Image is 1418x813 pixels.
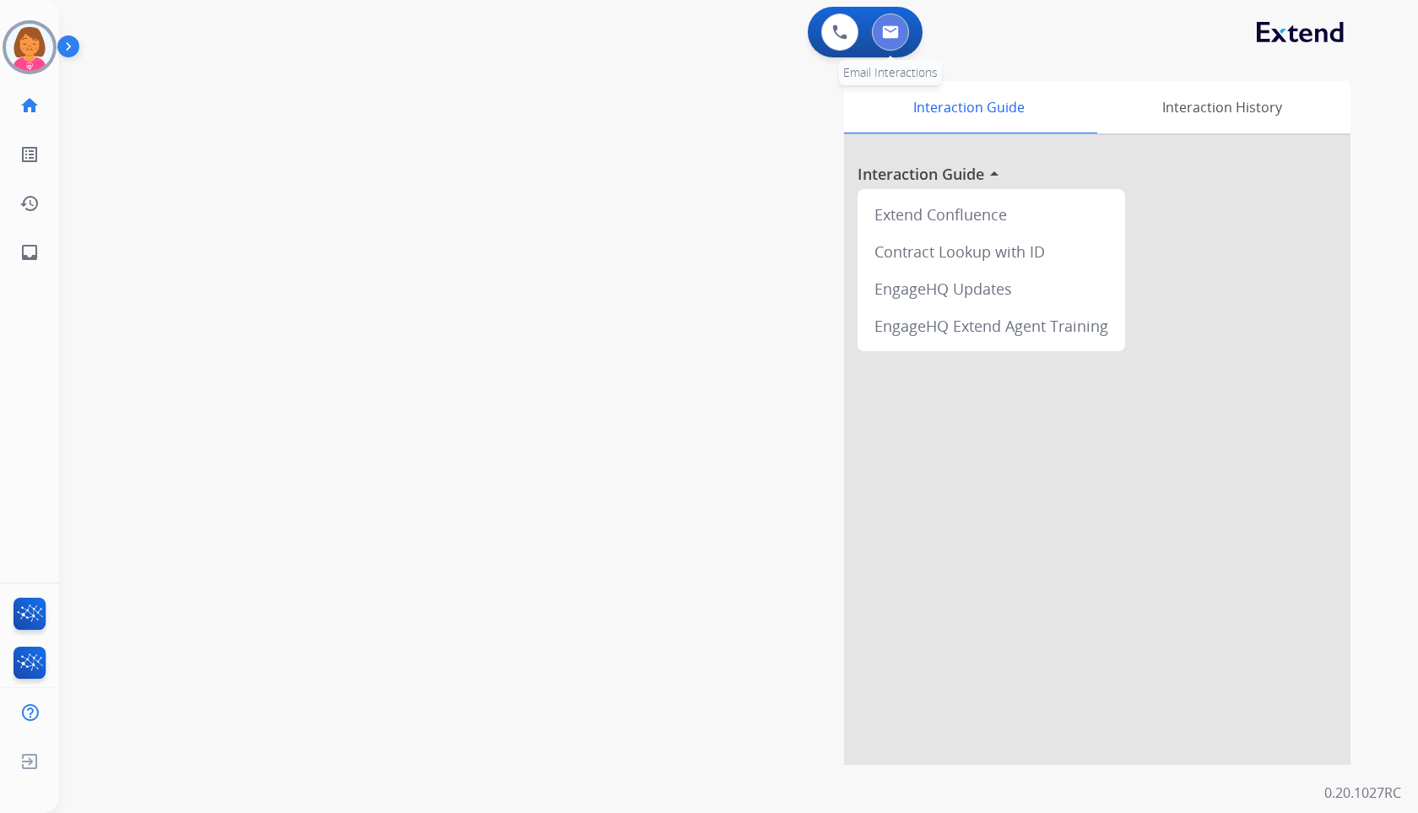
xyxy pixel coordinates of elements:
div: EngageHQ Extend Agent Training [864,307,1118,344]
div: Extend Confluence [864,196,1118,233]
span: Email Interactions [843,64,938,80]
div: Interaction Guide [844,81,1093,133]
div: EngageHQ Updates [864,270,1118,307]
p: 0.20.1027RC [1324,783,1401,803]
mat-icon: home [19,95,40,116]
img: avatar [6,24,53,71]
div: Contract Lookup with ID [864,233,1118,270]
mat-icon: list_alt [19,144,40,165]
div: Interaction History [1093,81,1350,133]
mat-icon: inbox [19,242,40,263]
mat-icon: history [19,193,40,214]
